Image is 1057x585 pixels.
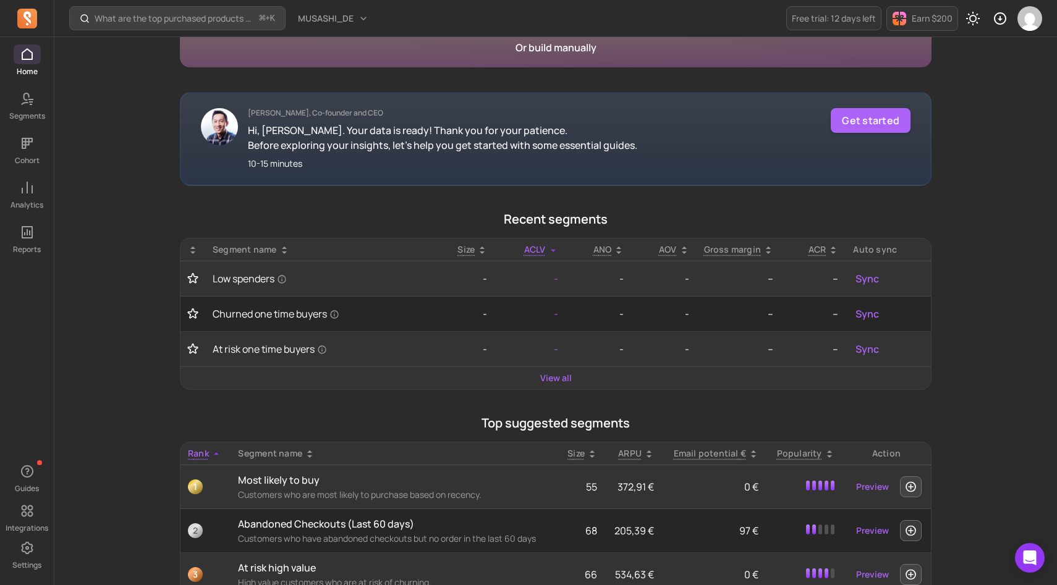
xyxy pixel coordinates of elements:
[849,447,923,460] div: Action
[744,480,758,494] span: 0 €
[540,372,572,384] a: View all
[188,272,198,285] button: Toggle favorite
[15,484,39,494] p: Guides
[14,459,41,496] button: Guides
[188,567,203,582] span: 3
[585,568,597,581] span: 66
[639,271,689,286] p: -
[188,447,209,459] span: Rank
[739,524,758,537] span: 97 €
[777,447,822,460] p: Popularity
[502,271,558,286] p: -
[704,271,774,286] p: --
[291,7,376,30] button: MUSASHI_DE
[438,271,487,286] p: -
[213,306,423,321] a: Churned one time buyers
[618,480,654,494] span: 372,91 €
[180,211,932,228] p: Recent segments
[593,243,612,255] span: ANO
[851,476,894,498] a: Preview
[12,560,41,570] p: Settings
[438,342,487,356] p: -
[238,560,550,575] p: At risk high value
[248,158,637,170] p: 10-15 minutes
[457,243,475,255] span: Size
[853,339,881,359] button: Sync
[704,342,774,356] p: --
[573,271,624,286] p: -
[639,306,689,321] p: -
[639,342,689,356] p: -
[704,306,774,321] p: --
[853,269,881,288] button: Sync
[180,415,932,432] p: Top suggested segments
[792,12,876,25] p: Free trial: 12 days left
[213,271,423,286] a: Low spenders
[201,108,238,145] img: John Chao CEO
[853,243,923,256] div: Auto sync
[704,243,762,256] p: Gross margin
[659,243,677,256] p: AOV
[614,524,654,537] span: 205,39 €
[853,304,881,324] button: Sync
[15,156,40,166] p: Cohort
[438,306,487,321] p: -
[95,12,255,25] p: What are the top purchased products after sending a campaign?
[213,306,339,321] span: Churned one time buyers
[524,243,546,255] span: ACLV
[238,532,550,545] p: Customers who have abandoned checkouts but no order in the last 60 days
[586,480,597,494] span: 55
[188,308,198,320] button: Toggle favorite
[855,342,879,356] span: Sync
[9,111,45,121] p: Segments
[618,447,642,460] p: ARPU
[567,447,585,459] span: Size
[516,41,596,54] a: Or build manually
[270,14,275,23] kbd: K
[831,108,911,133] button: Get started
[238,473,550,487] p: Most likely to buy
[855,271,879,286] span: Sync
[585,524,597,537] span: 68
[573,342,624,356] p: -
[188,479,203,494] span: 1
[674,447,747,460] p: Email potential €
[886,6,958,31] button: Earn $200
[744,568,758,581] span: 0 €
[188,343,198,355] button: Toggle favorite
[786,6,881,30] a: Free trial: 12 days left
[298,12,354,25] span: MUSASHI_DE
[851,520,894,542] a: Preview
[259,11,266,27] kbd: ⌘
[855,306,879,321] span: Sync
[188,523,203,538] span: 2
[213,271,287,286] span: Low spenders
[248,138,637,153] p: Before exploring your insights, let's help you get started with some essential guides.
[238,489,550,501] p: Customers who are most likely to purchase based on recency.
[615,568,654,581] span: 534,63 €
[502,306,558,321] p: -
[809,243,826,256] p: ACR
[1015,543,1045,573] div: Open Intercom Messenger
[573,306,624,321] p: -
[788,306,838,321] p: --
[213,243,423,256] div: Segment name
[238,447,550,460] div: Segment name
[11,200,43,210] p: Analytics
[213,342,327,356] span: At risk one time buyers
[1017,6,1042,31] img: avatar
[260,12,275,25] span: +
[961,6,985,31] button: Toggle dark mode
[13,245,41,255] p: Reports
[238,516,550,531] p: Abandoned Checkouts (Last 60 days)
[69,6,286,30] button: What are the top purchased products after sending a campaign?⌘+K
[6,523,48,533] p: Integrations
[912,12,953,25] p: Earn $200
[248,108,637,118] p: [PERSON_NAME], Co-founder and CEO
[788,271,838,286] p: --
[17,67,38,77] p: Home
[213,342,423,356] a: At risk one time buyers
[502,342,558,356] p: -
[248,123,637,138] p: Hi, [PERSON_NAME]. Your data is ready! Thank you for your patience.
[788,342,838,356] p: --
